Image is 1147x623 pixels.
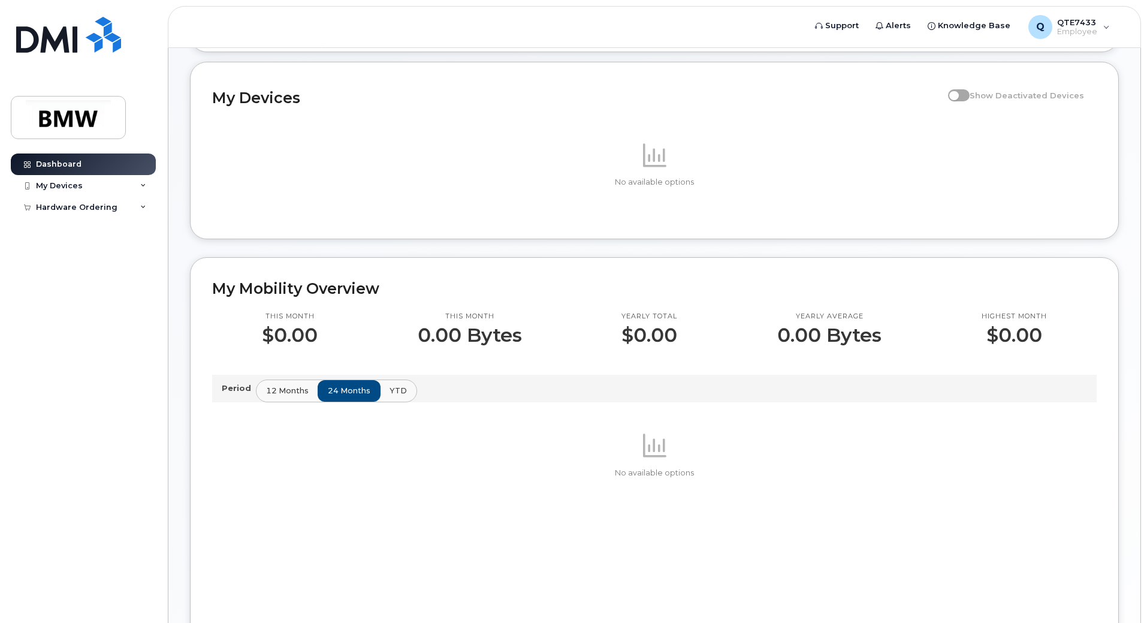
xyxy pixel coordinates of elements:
[807,14,867,38] a: Support
[212,89,942,107] h2: My Devices
[938,20,1010,32] span: Knowledge Base
[390,385,407,396] span: YTD
[777,324,882,346] p: 0.00 Bytes
[1020,15,1118,39] div: QTE7433
[262,312,318,321] p: This month
[777,312,882,321] p: Yearly average
[621,324,677,346] p: $0.00
[1036,20,1045,34] span: Q
[418,324,522,346] p: 0.00 Bytes
[886,20,911,32] span: Alerts
[867,14,919,38] a: Alerts
[222,383,256,394] p: Period
[262,324,318,346] p: $0.00
[212,279,1097,297] h2: My Mobility Overview
[948,84,958,94] input: Show Deactivated Devices
[212,177,1097,188] p: No available options
[418,312,522,321] p: This month
[982,324,1047,346] p: $0.00
[621,312,677,321] p: Yearly total
[982,312,1047,321] p: Highest month
[1057,17,1097,27] span: QTE7433
[825,20,859,32] span: Support
[1095,571,1138,614] iframe: Messenger Launcher
[266,385,309,396] span: 12 months
[1057,27,1097,37] span: Employee
[212,468,1097,478] p: No available options
[919,14,1019,38] a: Knowledge Base
[970,91,1084,100] span: Show Deactivated Devices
